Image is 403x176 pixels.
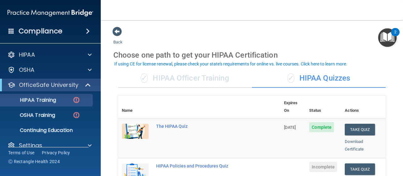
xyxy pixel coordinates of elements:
th: Actions [341,95,386,118]
a: Privacy Policy [42,150,70,156]
button: If using CE for license renewal, please check your state's requirements for online vs. live cours... [113,61,348,67]
button: Open Resource Center, 2 new notifications [378,28,397,47]
img: danger-circle.6113f641.png [72,96,80,104]
button: Take Quiz [345,163,375,175]
h4: Compliance [19,27,62,36]
a: Settings [8,142,92,149]
p: OSHA [19,66,35,74]
span: Incomplete [309,162,337,172]
div: HIPAA Policies and Procedures Quiz [156,163,249,168]
div: The HIPAA Quiz [156,124,249,129]
div: 2 [394,32,396,40]
a: OSHA [8,66,92,74]
p: OSHA Training [4,112,55,118]
a: OfficeSafe University [8,81,91,89]
span: Ⓒ Rectangle Health 2024 [8,158,60,165]
th: Name [118,95,152,118]
p: HIPAA Training [4,97,56,103]
div: HIPAA Officer Training [118,69,252,88]
div: Choose one path to get your HIPAA Certification [113,46,390,64]
img: danger-circle.6113f641.png [72,111,80,119]
p: OfficeSafe University [19,81,78,89]
th: Status [305,95,341,118]
a: Back [113,32,122,44]
iframe: Drift Widget Chat Controller [372,133,395,156]
p: Settings [19,142,42,149]
p: HIPAA [19,51,35,59]
span: ✓ [287,73,294,83]
span: [DATE] [284,125,296,130]
span: Complete [309,122,334,132]
th: Expires On [280,95,305,118]
span: ✓ [141,73,148,83]
div: HIPAA Quizzes [252,69,386,88]
a: HIPAA [8,51,92,59]
div: If using CE for license renewal, please check your state's requirements for online vs. live cours... [114,62,347,66]
a: Download Certificate [345,139,364,151]
p: Continuing Education [4,127,90,133]
img: PMB logo [8,7,93,19]
button: Take Quiz [345,124,375,135]
a: Terms of Use [8,150,34,156]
